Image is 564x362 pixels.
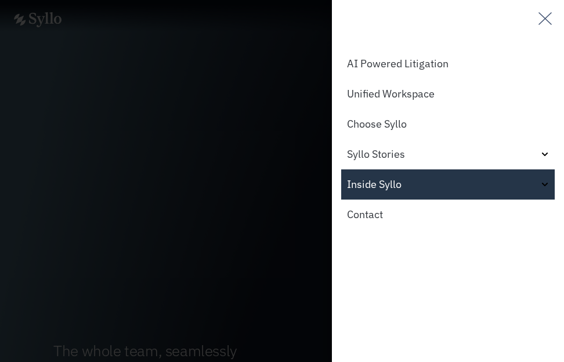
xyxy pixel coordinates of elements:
[341,79,555,109] a: Unified Workspace
[341,109,555,139] a: Choose Syllo
[341,200,555,230] a: Contact
[341,169,555,200] a: Inside Syllo
[341,49,555,79] a: AI Powered Litigation
[341,139,555,169] a: Syllo Stories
